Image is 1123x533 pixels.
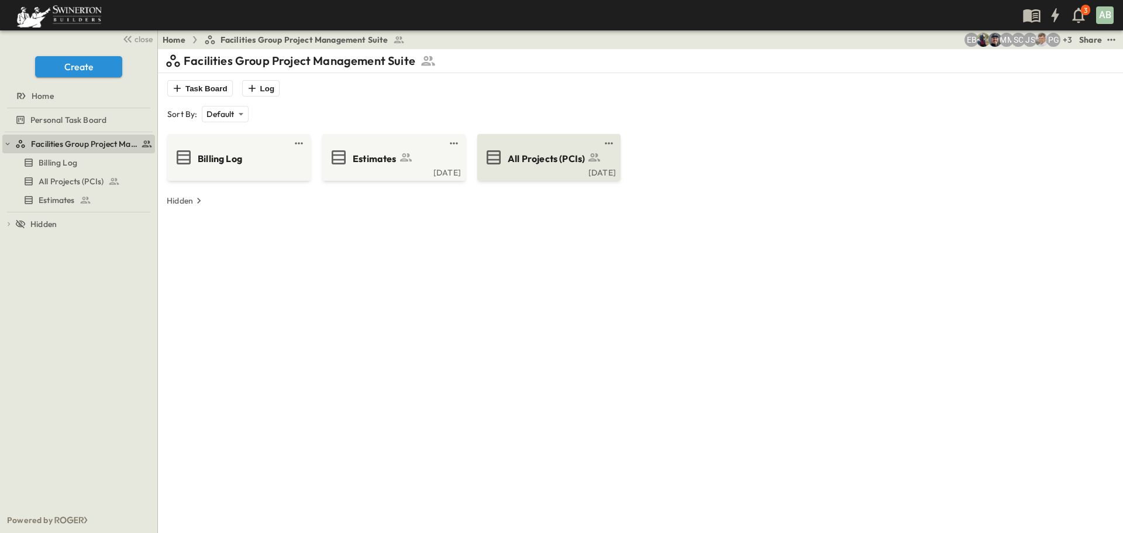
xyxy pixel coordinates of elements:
div: Default [202,106,248,122]
p: + 3 [1063,34,1074,46]
div: Estimatestest [2,191,155,209]
div: Elan Benitez (elan.benitez@swinerton.com) [964,33,979,47]
span: Personal Task Board [30,114,106,126]
a: Billing Log [170,148,306,167]
div: Pat Gil (pgil@swinerton.com) [1046,33,1060,47]
nav: breadcrumbs [163,34,412,46]
a: [DATE] [325,167,461,176]
a: All Projects (PCIs) [2,173,153,190]
div: All Projects (PCIs)test [2,172,155,191]
div: Share [1079,34,1102,46]
a: Home [2,88,153,104]
span: Estimates [39,194,75,206]
span: Facilities Group Project Management Suite [31,138,138,150]
span: Hidden [30,218,57,230]
a: All Projects (PCIs) [480,148,616,167]
a: [DATE] [480,167,616,176]
a: Facilities Group Project Management Suite [15,136,153,152]
p: Hidden [167,195,193,207]
span: Billing Log [39,157,77,169]
span: All Projects (PCIs) [39,176,104,187]
button: AB [1095,5,1115,25]
a: Personal Task Board [2,112,153,128]
div: Facilities Group Project Management Suitetest [2,135,155,153]
button: test [602,136,616,150]
button: Task Board [167,80,233,97]
button: test [1104,33,1118,47]
span: All Projects (PCIs) [508,152,585,166]
img: Aaron Anderson (aaron.anderson@swinerton.com) [1035,33,1049,47]
img: Joshua Whisenant (josh@tryroger.com) [976,33,990,47]
button: test [447,136,461,150]
a: Estimates [2,192,153,208]
a: Estimates [325,148,461,167]
div: AB [1096,6,1114,24]
img: Mark Sotelo (mark.sotelo@swinerton.com) [988,33,1002,47]
p: 3 [1084,6,1087,15]
p: Sort By: [167,108,197,120]
div: Monique Magallon (monique.magallon@swinerton.com) [1000,33,1014,47]
a: Facilities Group Project Management Suite [204,34,405,46]
img: 6c363589ada0b36f064d841b69d3a419a338230e66bb0a533688fa5cc3e9e735.png [14,3,104,27]
div: Billing Logtest [2,153,155,172]
button: test [292,136,306,150]
span: close [135,33,153,45]
button: close [118,30,155,47]
div: Juan Sanchez (juan.sanchez@swinerton.com) [1023,33,1037,47]
p: Facilities Group Project Management Suite [184,53,415,69]
button: Hidden [162,192,209,209]
span: Facilities Group Project Management Suite [221,34,388,46]
button: Create [35,56,122,77]
span: Home [32,90,54,102]
p: Default [206,108,234,120]
div: Sebastian Canal (sebastian.canal@swinerton.com) [1011,33,1025,47]
a: Billing Log [2,154,153,171]
span: Estimates [353,152,397,166]
span: Billing Log [198,152,242,166]
button: Log [242,80,280,97]
a: Home [163,34,185,46]
div: Personal Task Boardtest [2,111,155,129]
